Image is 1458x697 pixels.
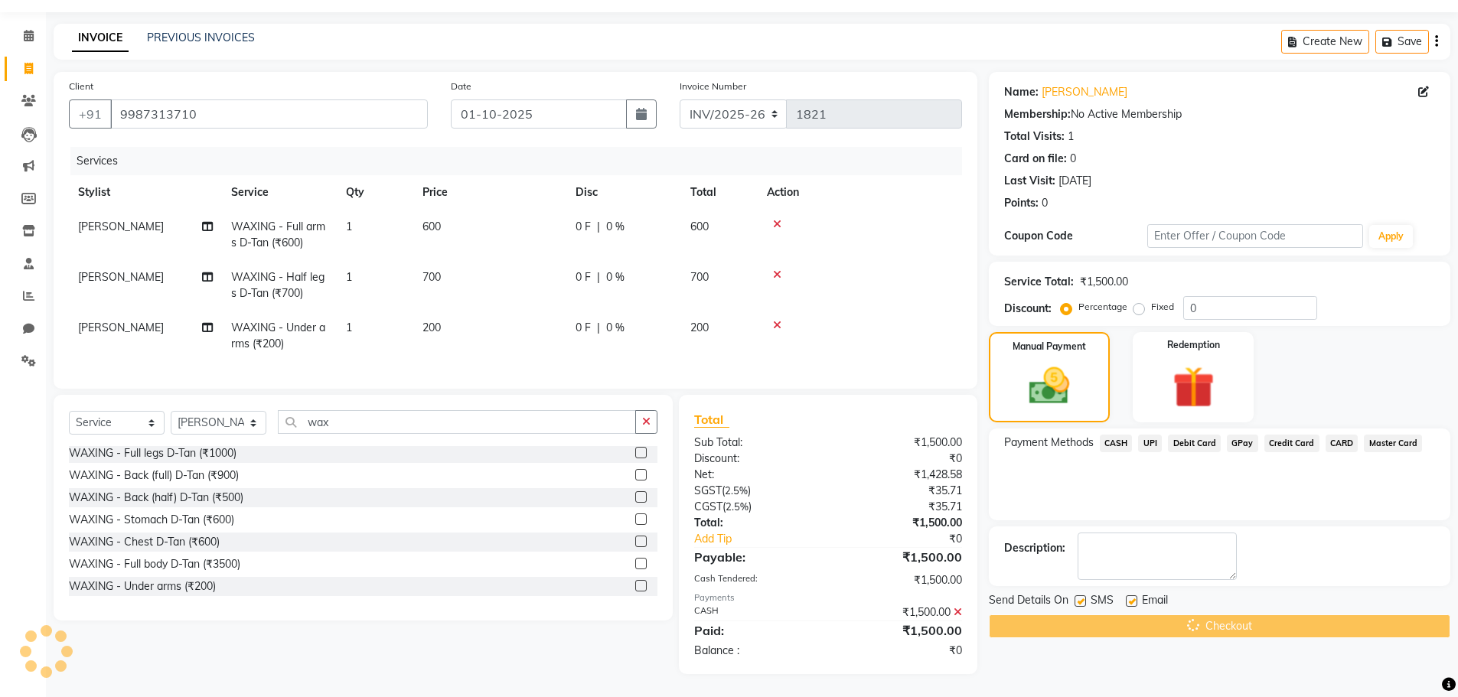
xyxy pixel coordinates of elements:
[683,548,828,566] div: Payable:
[726,500,749,513] span: 2.5%
[69,80,93,93] label: Client
[222,175,337,210] th: Service
[1068,129,1074,145] div: 1
[853,531,974,547] div: ₹0
[694,500,722,513] span: CGST
[1070,151,1076,167] div: 0
[1013,340,1086,353] label: Manual Payment
[1004,151,1067,167] div: Card on file:
[1004,129,1065,145] div: Total Visits:
[828,621,974,640] div: ₹1,500.00
[1042,84,1127,100] a: [PERSON_NAME]
[1100,435,1133,452] span: CASH
[828,515,974,531] div: ₹1,500.00
[1004,173,1055,189] div: Last Visit:
[1080,274,1128,290] div: ₹1,500.00
[69,175,222,210] th: Stylist
[828,499,974,515] div: ₹35.71
[694,484,722,497] span: SGST
[597,269,600,285] span: |
[725,484,748,497] span: 2.5%
[683,435,828,451] div: Sub Total:
[1227,435,1258,452] span: GPay
[69,512,234,528] div: WAXING - Stomach D-Tan (₹600)
[683,621,828,640] div: Paid:
[989,592,1068,611] span: Send Details On
[606,269,625,285] span: 0 %
[1375,30,1429,54] button: Save
[683,515,828,531] div: Total:
[1151,300,1174,314] label: Fixed
[690,220,709,233] span: 600
[1004,274,1074,290] div: Service Total:
[828,435,974,451] div: ₹1,500.00
[683,604,828,620] div: CASH
[828,643,974,659] div: ₹0
[1004,195,1039,211] div: Points:
[1138,435,1162,452] span: UPI
[147,31,255,44] a: PREVIOUS INVOICES
[110,99,428,129] input: Search by Name/Mobile/Email/Code
[231,220,325,249] span: WAXING - Full arms D-Tan (₹600)
[1004,106,1071,122] div: Membership:
[690,321,709,334] span: 200
[69,99,112,129] button: +91
[828,467,974,483] div: ₹1,428.58
[231,321,325,350] span: WAXING - Under arms (₹200)
[1168,435,1221,452] span: Debit Card
[1326,435,1359,452] span: CARD
[278,410,636,434] input: Search or Scan
[828,604,974,620] div: ₹1,500.00
[422,321,441,334] span: 200
[1167,338,1220,352] label: Redemption
[828,572,974,588] div: ₹1,500.00
[69,578,216,594] div: WAXING - Under arms (₹200)
[1078,300,1127,314] label: Percentage
[566,175,681,210] th: Disc
[1004,84,1039,100] div: Name:
[1142,592,1168,611] span: Email
[828,451,974,467] div: ₹0
[69,490,243,506] div: WAXING - Back (half) D-Tan (₹500)
[1004,228,1148,244] div: Coupon Code
[597,320,600,336] span: |
[606,320,625,336] span: 0 %
[576,320,591,336] span: 0 F
[681,175,758,210] th: Total
[606,219,625,235] span: 0 %
[683,499,828,515] div: ( )
[1016,363,1082,409] img: _cash.svg
[1091,592,1114,611] span: SMS
[828,548,974,566] div: ₹1,500.00
[69,467,239,484] div: WAXING - Back (full) D-Tan (₹900)
[683,451,828,467] div: Discount:
[78,321,164,334] span: [PERSON_NAME]
[1369,225,1413,248] button: Apply
[337,175,413,210] th: Qty
[683,483,828,499] div: ( )
[576,269,591,285] span: 0 F
[1042,195,1048,211] div: 0
[690,270,709,284] span: 700
[1058,173,1091,189] div: [DATE]
[69,556,240,572] div: WAXING - Full body D-Tan (₹3500)
[69,534,220,550] div: WAXING - Chest D-Tan (₹600)
[683,467,828,483] div: Net:
[758,175,962,210] th: Action
[1004,106,1435,122] div: No Active Membership
[828,483,974,499] div: ₹35.71
[683,531,852,547] a: Add Tip
[69,445,236,461] div: WAXING - Full legs D-Tan (₹1000)
[1004,540,1065,556] div: Description:
[1004,301,1052,317] div: Discount:
[683,572,828,588] div: Cash Tendered:
[1264,435,1319,452] span: Credit Card
[694,591,961,604] div: Payments
[597,219,600,235] span: |
[72,24,129,52] a: INVOICE
[1364,435,1422,452] span: Master Card
[413,175,566,210] th: Price
[576,219,591,235] span: 0 F
[1281,30,1369,54] button: Create New
[1147,224,1363,248] input: Enter Offer / Coupon Code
